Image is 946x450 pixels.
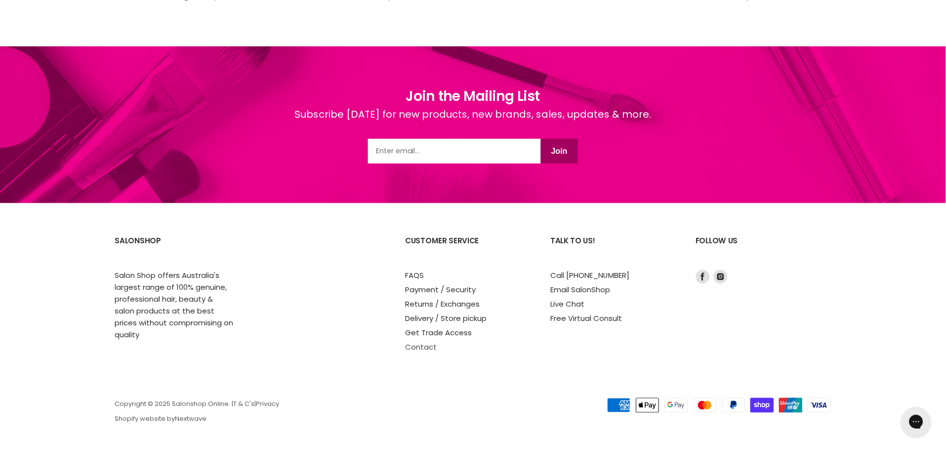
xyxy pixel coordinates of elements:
a: Call [PHONE_NUMBER] [551,270,630,281]
a: Delivery / Store pickup [406,314,487,324]
a: Free Virtual Consult [551,314,622,324]
a: Payment / Security [406,285,476,295]
p: Copyright © 2025 Salonshop Online. | | Shopify website by [115,401,539,423]
div: Subscribe [DATE] for new products, new brands, sales, updates & more. [295,107,652,139]
h1: Join the Mailing List [295,86,652,107]
h2: Follow us [696,229,831,270]
a: T & C's [234,400,255,409]
button: Join [541,139,578,164]
a: Get Trade Access [406,328,472,338]
h2: SalonShop [115,229,241,270]
a: Privacy [256,400,280,409]
input: Email [368,139,541,164]
a: FAQS [406,270,424,281]
a: Contact [406,342,437,353]
h2: Customer Service [406,229,531,270]
iframe: Gorgias live chat messenger [897,404,936,440]
a: Returns / Exchanges [406,299,480,310]
a: Nextwave [175,414,207,424]
a: Live Chat [551,299,585,310]
p: Salon Shop offers Australia's largest range of 100% genuine, professional hair, beauty & salon pr... [115,270,234,341]
h2: Talk to us! [551,229,676,270]
a: Email SalonShop [551,285,611,295]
